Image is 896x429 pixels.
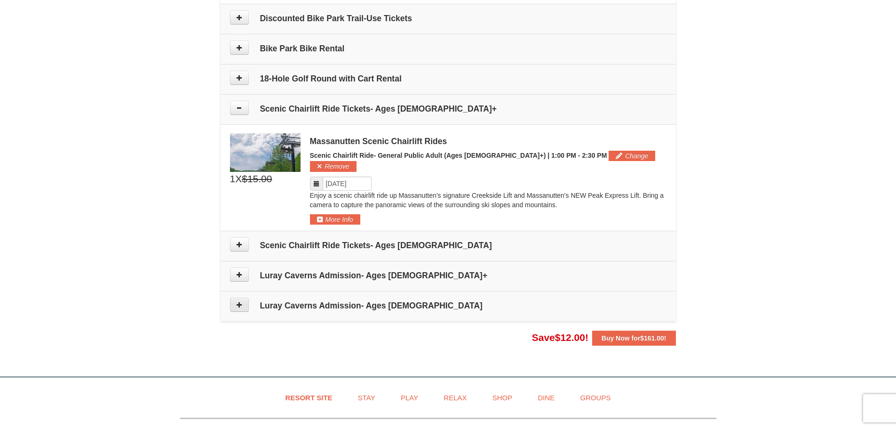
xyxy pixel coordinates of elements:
[230,74,666,83] h4: 18-Hole Golf Round with Cart Rental
[568,387,622,408] a: Groups
[230,241,666,250] h4: Scenic Chairlift Ride Tickets- Ages [DEMOGRAPHIC_DATA]
[230,14,666,23] h4: Discounted Bike Park Trail-Use Tickets
[432,387,478,408] a: Relax
[481,387,524,408] a: Shop
[230,133,301,172] img: 24896431-9-664d1467.jpg
[640,334,664,342] span: $161.00
[230,301,666,310] h4: Luray Caverns Admission- Ages [DEMOGRAPHIC_DATA]
[346,387,387,408] a: Stay
[274,387,344,408] a: Resort Site
[602,334,666,342] strong: Buy Now for !
[235,172,242,186] span: X
[230,104,666,113] h4: Scenic Chairlift Ride Tickets- Ages [DEMOGRAPHIC_DATA]+
[230,172,236,186] span: 1
[532,332,588,343] span: Save !
[310,191,666,210] p: Enjoy a scenic chairlift ride up Massanutten’s signature Creekside Lift and Massanutten's NEW Pea...
[526,387,566,408] a: Dine
[310,161,357,171] button: Remove
[609,151,655,161] button: Change
[389,387,430,408] a: Play
[555,332,585,343] span: $12.00
[242,172,272,186] span: $15.00
[310,214,360,225] button: More Info
[230,271,666,280] h4: Luray Caverns Admission- Ages [DEMOGRAPHIC_DATA]+
[230,44,666,53] h4: Bike Park Bike Rental
[592,331,676,346] button: Buy Now for$161.00!
[310,152,607,159] span: Scenic Chairlift Ride- General Public Adult (Ages [DEMOGRAPHIC_DATA]+) | 1:00 PM - 2:30 PM
[310,137,666,146] div: Massanutten Scenic Chairlift Rides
